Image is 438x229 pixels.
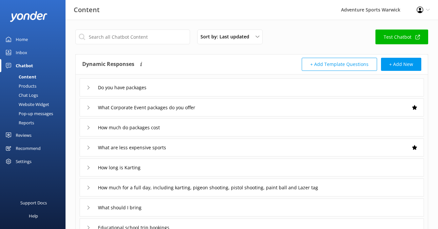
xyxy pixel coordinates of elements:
h4: Dynamic Responses [82,58,134,71]
h3: Content [74,5,100,15]
a: Test Chatbot [375,30,428,44]
div: Reviews [16,129,31,142]
div: Pop-up messages [4,109,53,118]
div: Content [4,72,36,81]
div: Home [16,33,28,46]
div: Support Docs [20,196,47,209]
div: Settings [16,155,31,168]
button: + Add Template Questions [302,58,377,71]
div: Help [29,209,38,222]
a: Products [4,81,66,91]
a: Pop-up messages [4,109,66,118]
div: Chat Logs [4,91,38,100]
input: Search all Chatbot Content [75,30,190,44]
a: Chat Logs [4,91,66,100]
button: + Add New [381,58,421,71]
a: Reports [4,118,66,127]
div: Products [4,81,36,91]
a: Content [4,72,66,81]
div: Inbox [16,46,27,59]
span: Sort by: Last updated [200,33,253,40]
div: Website Widget [4,100,49,109]
div: Reports [4,118,34,127]
img: yonder-white-logo.png [10,11,48,22]
div: Chatbot [16,59,33,72]
div: Recommend [16,142,41,155]
a: Website Widget [4,100,66,109]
